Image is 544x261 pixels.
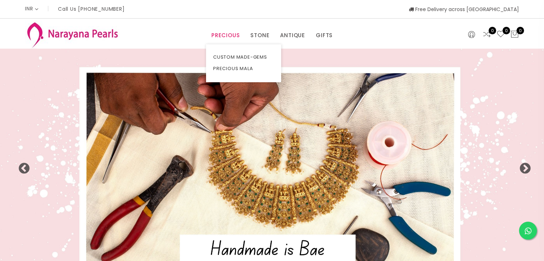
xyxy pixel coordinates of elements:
[482,30,491,39] a: 0
[213,51,274,63] a: CUSTOM MADE-GEMS
[316,30,333,41] a: GIFTS
[496,30,505,39] a: 0
[211,30,240,41] a: PRECIOUS
[213,63,274,74] a: PRECIOUS MALA
[516,27,524,34] span: 0
[280,30,305,41] a: ANTIQUE
[489,27,496,34] span: 0
[18,163,25,170] button: Previous
[409,6,519,13] span: Free Delivery across [GEOGRAPHIC_DATA]
[519,163,526,170] button: Next
[503,27,510,34] span: 0
[250,30,269,41] a: STONE
[58,6,125,11] p: Call Us [PHONE_NUMBER]
[510,30,519,39] button: 0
